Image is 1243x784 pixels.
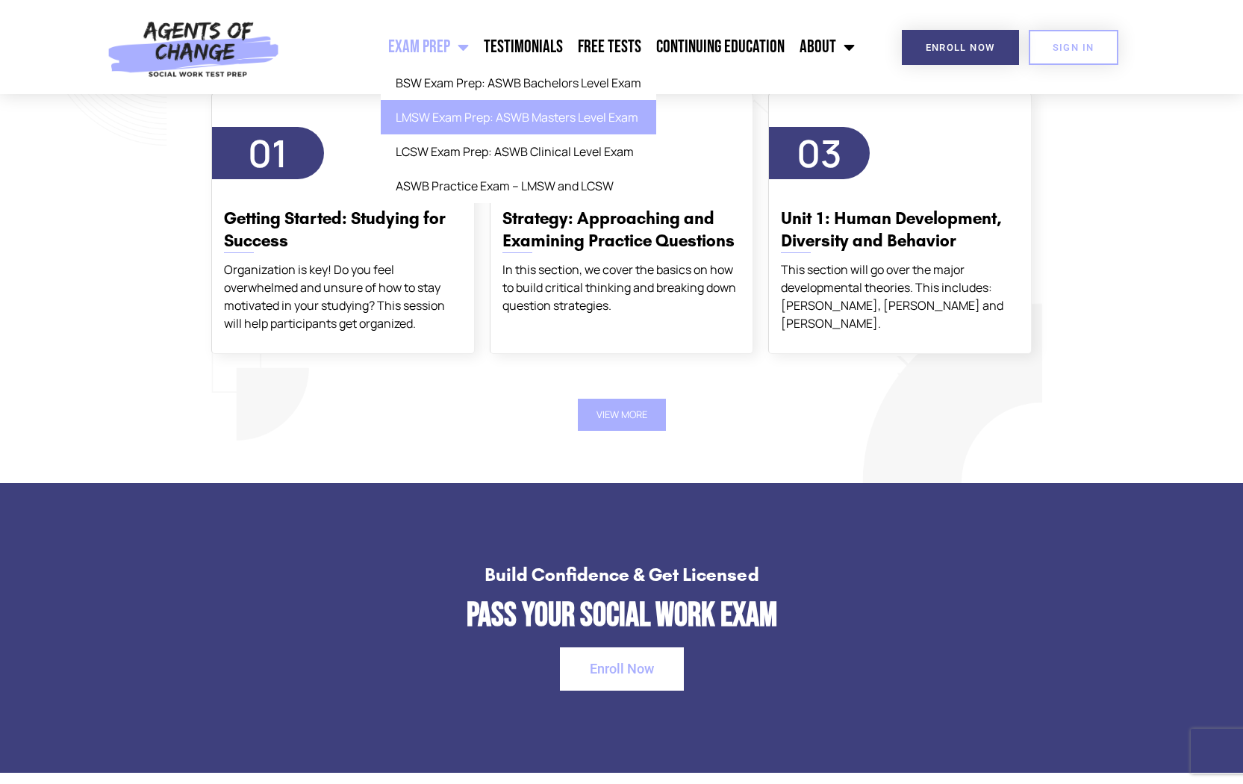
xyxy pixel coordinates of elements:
[797,128,842,178] span: 03
[781,208,1019,252] h3: Unit 1: Human Development, Diversity and Behavior
[82,599,1161,632] h2: Pass Your Social Work Exam
[224,261,462,332] div: Organization is key! Do you feel overwhelmed and unsure of how to stay motivated in your studying...
[560,647,684,691] a: Enroll Now
[578,399,666,431] button: View More
[82,565,1161,584] h4: Build Confidence & Get Licensed
[381,28,476,66] a: Exam Prep
[1053,43,1094,52] span: SIGN IN
[1029,30,1118,65] a: SIGN IN
[781,261,1019,332] div: This section will go over the major developmental theories. This includes: [PERSON_NAME], [PERSON...
[926,43,995,52] span: Enroll Now
[287,28,862,66] nav: Menu
[902,30,1019,65] a: Enroll Now
[649,28,792,66] a: Continuing Education
[502,208,741,252] h3: Strategy: Approaching and Examining Practice Questions
[381,66,656,100] a: BSW Exam Prep: ASWB Bachelors Level Exam
[381,66,656,203] ul: Exam Prep
[224,208,462,252] h3: Getting Started: Studying for Success
[792,28,862,66] a: About
[570,28,649,66] a: Free Tests
[381,134,656,169] a: LCSW Exam Prep: ASWB Clinical Level Exam
[381,100,656,134] a: LMSW Exam Prep: ASWB Masters Level Exam
[502,261,741,314] div: In this section, we cover the basics on how to build critical thinking and breaking down question...
[590,662,654,676] span: Enroll Now
[248,128,287,178] span: 01
[381,169,656,203] a: ASWB Practice Exam – LMSW and LCSW
[476,28,570,66] a: Testimonials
